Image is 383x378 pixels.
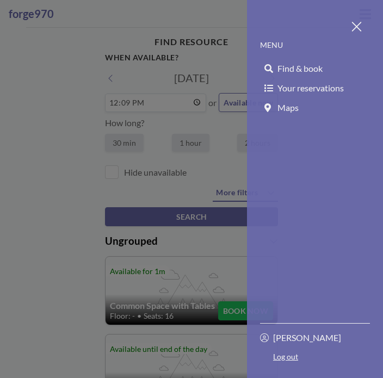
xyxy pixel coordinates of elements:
p: MENU [260,40,370,50]
span: Maps [277,102,299,113]
span: Find & book [277,63,323,74]
a: Maps [260,98,370,117]
a: Find & book [260,59,370,78]
a: Your reservations [260,78,370,98]
span: Your reservations [277,83,344,94]
a: Log out [260,352,370,365]
p: [PERSON_NAME] [273,332,341,343]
